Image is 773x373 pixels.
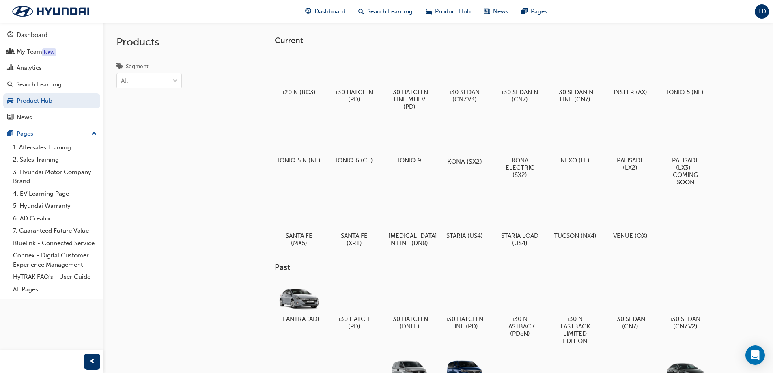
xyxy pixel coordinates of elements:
span: TD [758,7,766,16]
h5: KONA ELECTRIC (SX2) [499,157,541,179]
h5: PALISADE (LX3) - COMING SOON [664,157,707,186]
a: i30 HATCH N (DNLE) [385,279,434,333]
a: 6. AD Creator [10,212,100,225]
button: DashboardMy TeamAnalyticsSearch LearningProduct HubNews [3,26,100,126]
span: down-icon [172,76,178,86]
span: pages-icon [521,6,528,17]
span: pages-icon [7,130,13,138]
h5: i30 SEDAN N LINE (CN7) [554,88,596,103]
a: [MEDICAL_DATA] N LINE (DN8) [385,195,434,250]
a: Bluelink - Connected Service [10,237,100,250]
a: i30 HATCH N (PD) [330,52,379,106]
a: i30 N FASTBACK LIMITED EDITION [551,279,599,348]
a: 5. Hyundai Warranty [10,200,100,212]
h5: KONA (SX2) [442,157,487,165]
div: My Team [17,47,42,56]
a: 4. EV Learning Page [10,188,100,200]
a: News [3,110,100,125]
h5: STARIA LOAD (US4) [499,232,541,247]
div: Search Learning [16,80,62,89]
span: guage-icon [305,6,311,17]
span: Pages [531,7,547,16]
div: Dashboard [17,30,47,40]
h5: IONIQ 9 [388,157,431,164]
a: Connex - Digital Customer Experience Management [10,249,100,271]
a: i30 HATCH N LINE (PD) [440,279,489,333]
a: car-iconProduct Hub [419,3,477,20]
span: guage-icon [7,32,13,39]
a: My Team [3,44,100,59]
h5: i30 SEDAN N (CN7) [499,88,541,103]
span: search-icon [358,6,364,17]
a: 3. Hyundai Motor Company Brand [10,166,100,188]
button: Pages [3,126,100,141]
div: Analytics [17,63,42,73]
span: car-icon [426,6,432,17]
span: news-icon [484,6,490,17]
div: Tooltip anchor [42,48,56,56]
h5: i30 N FASTBACK LIMITED EDITION [554,315,596,345]
a: TUCSON (NX4) [551,195,599,242]
a: Analytics [3,60,100,75]
span: car-icon [7,97,13,105]
h5: PALISADE (LX2) [609,157,652,171]
h5: STARIA (US4) [444,232,486,239]
h5: i30 SEDAN (CN7.V3) [444,88,486,103]
a: 1. Aftersales Training [10,141,100,154]
a: i30 SEDAN N LINE (CN7) [551,52,599,106]
a: i30 SEDAN (CN7) [606,279,655,333]
a: VENUE (QX) [606,195,655,242]
h5: i30 HATCH N (PD) [333,88,376,103]
h5: TUCSON (NX4) [554,232,596,239]
h3: Current [275,36,736,45]
span: search-icon [7,81,13,88]
span: people-icon [7,48,13,56]
a: STARIA LOAD (US4) [495,195,544,250]
a: pages-iconPages [515,3,554,20]
a: 2. Sales Training [10,153,100,166]
a: search-iconSearch Learning [352,3,419,20]
a: Search Learning [3,77,100,92]
div: Segment [126,63,149,71]
h2: Products [116,36,182,49]
img: Trak [4,3,97,20]
a: i30 SEDAN (CN7.V3) [440,52,489,106]
h5: ELANTRA (AD) [278,315,321,323]
a: IONIQ 5 N (NE) [275,120,323,167]
h5: SANTA FE (MX5) [278,232,321,247]
h5: NEXO (FE) [554,157,596,164]
a: i30 HATCH N LINE MHEV (PD) [385,52,434,113]
a: IONIQ 9 [385,120,434,167]
h5: SANTA FE (XRT) [333,232,376,247]
a: 7. Guaranteed Future Value [10,224,100,237]
div: Pages [17,129,33,138]
h5: i30 HATCH N LINE (PD) [444,315,486,330]
h5: i20 N (BC3) [278,88,321,96]
h5: IONIQ 5 N (NE) [278,157,321,164]
h5: [MEDICAL_DATA] N LINE (DN8) [388,232,431,247]
h5: i30 N FASTBACK (PDeN) [499,315,541,337]
span: Dashboard [314,7,345,16]
a: SANTA FE (XRT) [330,195,379,250]
a: INSTER (AX) [606,52,655,99]
a: IONIQ 5 (NE) [661,52,710,99]
span: prev-icon [89,357,95,367]
span: up-icon [91,129,97,139]
a: KONA ELECTRIC (SX2) [495,120,544,181]
a: NEXO (FE) [551,120,599,167]
a: STARIA (US4) [440,195,489,242]
div: All [121,76,128,86]
h5: i30 HATCH N LINE MHEV (PD) [388,88,431,110]
a: i20 N (BC3) [275,52,323,99]
span: Product Hub [435,7,471,16]
span: news-icon [7,114,13,121]
h5: VENUE (QX) [609,232,652,239]
a: PALISADE (LX3) - COMING SOON [661,120,710,189]
a: i30 HATCH (PD) [330,279,379,333]
h3: Past [275,263,736,272]
a: IONIQ 6 (CE) [330,120,379,167]
h5: IONIQ 5 (NE) [664,88,707,96]
button: TD [755,4,769,19]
